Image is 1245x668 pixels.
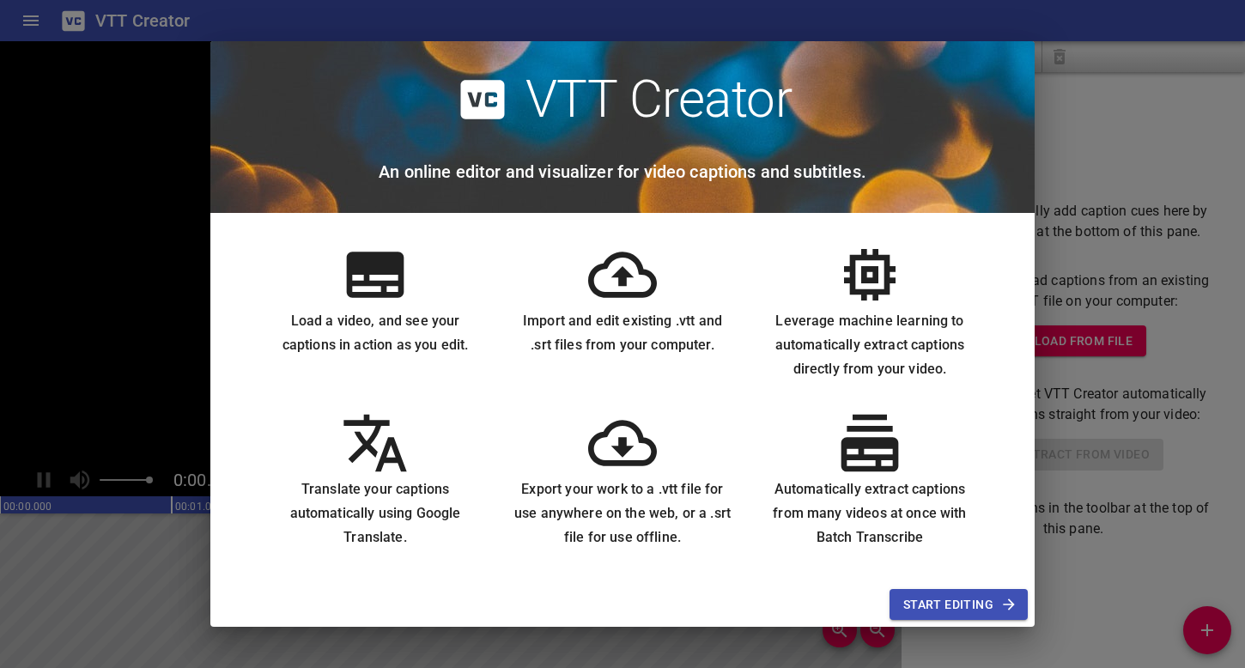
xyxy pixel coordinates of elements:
h6: Load a video, and see your captions in action as you edit. [265,309,485,357]
h6: Translate your captions automatically using Google Translate. [265,477,485,550]
h6: An online editor and visualizer for video captions and subtitles. [379,158,866,185]
button: Start Editing [890,589,1028,621]
span: Start Editing [903,594,1014,616]
h6: Export your work to a .vtt file for use anywhere on the web, or a .srt file for use offline. [513,477,732,550]
h6: Import and edit existing .vtt and .srt files from your computer. [513,309,732,357]
h6: Automatically extract captions from many videos at once with Batch Transcribe [760,477,980,550]
h6: Leverage machine learning to automatically extract captions directly from your video. [760,309,980,381]
h2: VTT Creator [525,69,793,131]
